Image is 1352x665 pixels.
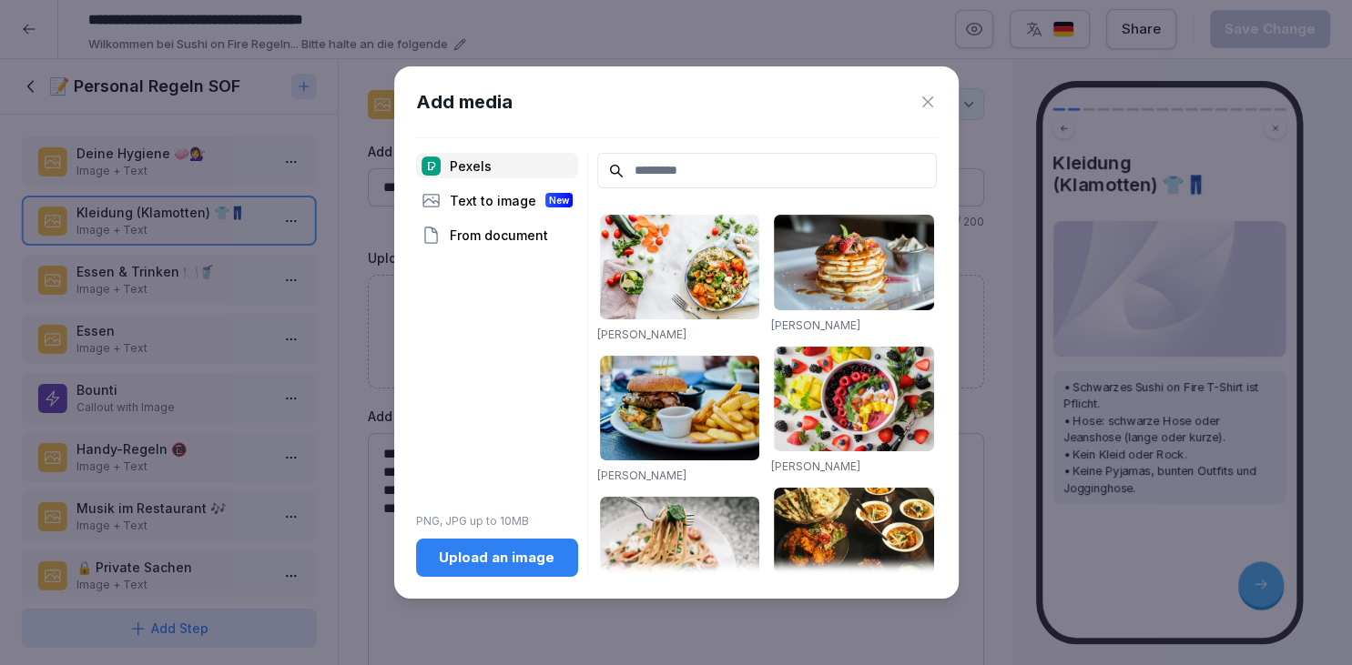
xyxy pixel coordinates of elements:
a: [PERSON_NAME] [771,459,860,473]
div: Pexels [416,153,578,178]
img: pexels-photo-1640777.jpeg [600,215,760,319]
button: Upload an image [416,539,578,577]
div: Text to image [416,187,578,213]
a: [PERSON_NAME] [597,469,686,482]
p: PNG, JPG up to 10MB [416,513,578,529]
div: Upload an image [431,548,564,568]
img: pexels-photo-958545.jpeg [774,488,934,575]
img: pexels-photo-1279330.jpeg [600,497,760,601]
img: pexels.png [422,156,441,176]
div: From document [416,222,578,247]
img: pexels-photo-70497.jpeg [600,356,760,460]
a: [PERSON_NAME] [597,327,686,341]
img: pexels-photo-376464.jpeg [774,215,934,310]
h1: Add media [416,88,513,116]
div: New [545,193,573,207]
a: [PERSON_NAME] [771,318,860,332]
img: pexels-photo-1099680.jpeg [774,347,934,451]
